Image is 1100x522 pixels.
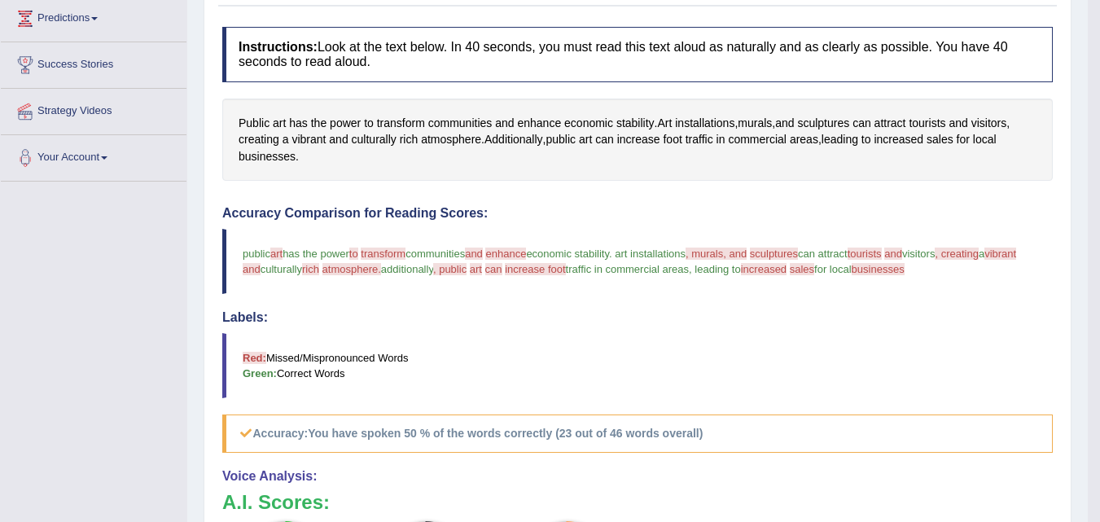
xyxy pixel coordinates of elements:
div: . , , , . , , . [222,99,1053,182]
span: Click to see word definition [663,131,681,148]
span: Click to see word definition [428,115,493,132]
span: Click to see word definition [273,115,286,132]
span: increase foot [505,263,565,275]
span: rich [302,263,319,275]
span: to [349,248,358,260]
a: Your Account [1,135,186,176]
blockquote: Missed/Mispronounced Words Correct Words [222,333,1053,398]
span: enhance [485,248,526,260]
span: art [470,263,482,275]
span: Click to see word definition [495,115,514,132]
span: economic stability [526,248,609,260]
span: Click to see word definition [283,131,289,148]
span: Click to see word definition [971,115,1007,132]
span: , public [433,263,467,275]
span: communities [405,248,465,260]
span: and [465,248,483,260]
span: Click to see word definition [291,131,326,148]
span: , [689,263,692,275]
h4: Voice Analysis: [222,469,1053,484]
span: Click to see word definition [927,131,953,148]
span: culturally [261,263,302,275]
span: Click to see word definition [675,115,734,132]
span: businesses [852,263,905,275]
span: Click to see word definition [790,131,818,148]
span: Click to see word definition [595,131,614,148]
span: Click to see word definition [874,131,923,148]
b: Green: [243,367,277,379]
span: Click to see word definition [861,131,871,148]
span: Click to see word definition [239,148,296,165]
span: Click to see word definition [239,131,279,148]
span: atmosphere. [322,263,381,275]
span: tourists [848,248,882,260]
a: Strategy Videos [1,89,186,129]
span: Click to see word definition [579,131,592,148]
span: and [884,248,902,260]
span: Click to see word definition [717,131,725,148]
span: art installations [615,248,686,260]
h4: Look at the text below. In 40 seconds, you must read this text aloud as naturally and as clearly ... [222,27,1053,81]
span: . [609,248,612,260]
span: Click to see word definition [617,131,660,148]
span: and [243,263,261,275]
span: sales [790,263,814,275]
span: Click to see word definition [377,115,425,132]
span: public [243,248,270,260]
span: Click to see word definition [329,131,348,148]
span: Click to see word definition [852,115,871,132]
span: Click to see word definition [364,115,374,132]
span: increased [741,263,787,275]
span: , murals, and [686,248,747,260]
h5: Accuracy: [222,415,1053,453]
span: Click to see word definition [909,115,945,132]
span: Click to see word definition [289,115,308,132]
span: Click to see word definition [421,131,481,148]
h4: Accuracy Comparison for Reading Scores: [222,206,1053,221]
span: Click to see word definition [484,131,543,148]
span: Click to see word definition [352,131,397,148]
span: can [485,263,502,275]
span: traffic in commercial areas [566,263,689,275]
span: Click to see word definition [822,131,858,148]
h4: Labels: [222,310,1053,325]
b: Instructions: [239,40,318,54]
span: Click to see word definition [616,115,655,132]
span: vibrant [984,248,1016,260]
span: art [270,248,283,260]
b: A.I. Scores: [222,491,330,513]
span: Click to see word definition [657,115,672,132]
span: Click to see word definition [239,115,270,132]
span: sculptures [750,248,798,260]
span: transform [361,248,405,260]
span: additionally [381,263,433,275]
span: for local [814,263,852,275]
span: Click to see word definition [874,115,906,132]
span: Click to see word definition [546,131,576,148]
a: Success Stories [1,42,186,83]
span: Click to see word definition [775,115,794,132]
span: Click to see word definition [311,115,326,132]
span: Click to see word definition [973,131,997,148]
span: Click to see word definition [564,115,613,132]
span: has the power [283,248,349,260]
b: You have spoken 50 % of the words correctly (23 out of 46 words overall) [308,427,703,440]
span: Click to see word definition [517,115,561,132]
span: Click to see word definition [728,131,787,148]
span: Click to see word definition [686,131,713,148]
span: Click to see word definition [797,115,849,132]
span: leading to [695,263,740,275]
span: can attract [798,248,848,260]
span: Click to see word definition [738,115,772,132]
span: Click to see word definition [949,115,967,132]
span: Click to see word definition [330,115,361,132]
b: Red: [243,352,266,364]
span: visitors [902,248,935,260]
span: , creating [935,248,978,260]
span: Click to see word definition [957,131,970,148]
span: a [979,248,984,260]
span: Click to see word definition [400,131,419,148]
